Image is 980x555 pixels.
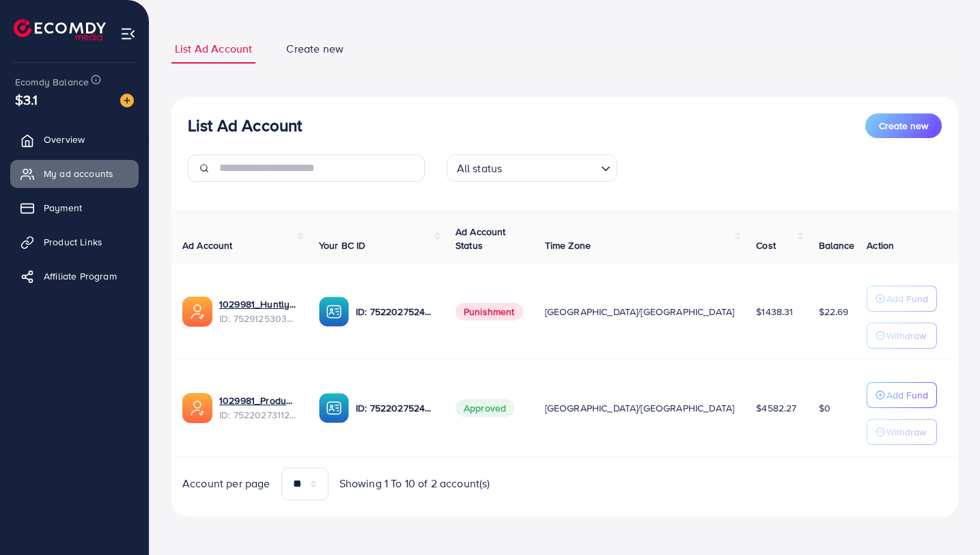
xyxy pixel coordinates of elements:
[867,419,937,445] button: Withdraw
[756,401,796,415] span: $4582.27
[15,75,89,89] span: Ecomdy Balance
[182,393,212,423] img: ic-ads-acc.e4c84228.svg
[14,19,106,40] img: logo
[886,327,926,344] p: Withdraw
[219,394,297,422] div: <span class='underline'>1029981_Produck Ad Account 1_1751358564235</span></br>7522027311236169736
[219,408,297,422] span: ID: 7522027311236169736
[219,297,297,311] a: 1029981_Huntly Ad Account_1753011104538
[865,113,942,138] button: Create new
[120,94,134,107] img: image
[319,393,349,423] img: ic-ba-acc.ded83a64.svg
[10,126,139,153] a: Overview
[44,269,117,283] span: Affiliate Program
[867,382,937,408] button: Add Fund
[44,133,85,146] span: Overview
[867,323,937,349] button: Withdraw
[188,116,302,135] h3: List Ad Account
[356,400,434,416] p: ID: 7522027524554899472
[756,239,776,252] span: Cost
[879,119,928,133] span: Create new
[319,297,349,327] img: ic-ba-acc.ded83a64.svg
[10,194,139,221] a: Payment
[356,303,434,320] p: ID: 7522027524554899472
[545,401,735,415] span: [GEOGRAPHIC_DATA]/[GEOGRAPHIC_DATA]
[545,305,735,319] span: [GEOGRAPHIC_DATA]/[GEOGRAPHIC_DATA]
[867,286,937,312] button: Add Fund
[456,399,514,417] span: Approved
[15,90,38,109] span: $3.1
[886,424,926,440] p: Withdraw
[120,26,136,42] img: menu
[219,297,297,325] div: <span class='underline'>1029981_Huntly Ad Account_1753011104538</span></br>7529125303294885904
[182,476,270,491] span: Account per page
[175,41,252,57] span: List Ad Account
[339,476,490,491] span: Showing 1 To 10 of 2 account(s)
[819,305,849,319] span: $22.69
[219,394,297,407] a: 1029981_Produck Ad Account 1_1751358564235
[886,387,928,403] p: Add Fund
[44,235,102,249] span: Product Links
[286,41,344,57] span: Create new
[545,239,591,252] span: Time Zone
[819,401,830,415] span: $0
[819,239,855,252] span: Balance
[219,312,297,325] span: ID: 7529125303294885904
[10,262,139,290] a: Affiliate Program
[756,305,793,319] span: $1438.31
[182,297,212,327] img: ic-ads-acc.e4c84228.svg
[447,154,617,182] div: Search for option
[182,239,233,252] span: Ad Account
[456,303,523,321] span: Punishment
[506,156,595,178] input: Search for option
[10,228,139,256] a: Product Links
[456,225,506,252] span: Ad Account Status
[319,239,366,252] span: Your BC ID
[867,239,894,252] span: Action
[10,160,139,187] a: My ad accounts
[886,290,928,307] p: Add Fund
[454,159,505,178] span: All status
[44,201,82,215] span: Payment
[44,167,113,180] span: My ad accounts
[922,493,970,545] iframe: Chat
